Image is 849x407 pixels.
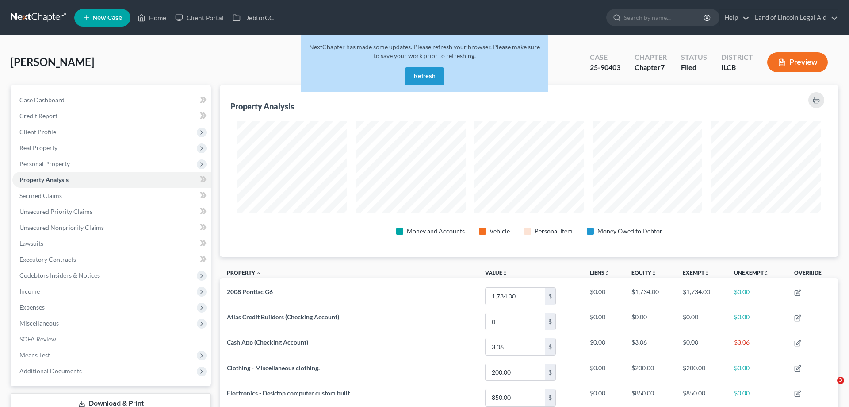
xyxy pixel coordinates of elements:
[486,338,545,355] input: 0.00
[727,360,788,385] td: $0.00
[12,236,211,252] a: Lawsuits
[545,313,555,330] div: $
[227,269,261,276] a: Property expand_less
[19,319,59,327] span: Miscellaneous
[11,55,94,68] span: [PERSON_NAME]
[676,283,727,309] td: $1,734.00
[597,227,662,236] div: Money Owed to Debtor
[583,283,625,309] td: $0.00
[19,160,70,167] span: Personal Property
[485,269,508,276] a: Valueunfold_more
[676,360,727,385] td: $200.00
[590,62,620,73] div: 25-90403
[92,15,122,21] span: New Case
[490,227,510,236] div: Vehicle
[624,9,705,26] input: Search by name...
[133,10,171,26] a: Home
[787,264,838,284] th: Override
[19,271,100,279] span: Codebtors Insiders & Notices
[19,144,57,151] span: Real Property
[502,271,508,276] i: unfold_more
[228,10,278,26] a: DebtorCC
[583,309,625,334] td: $0.00
[590,269,610,276] a: Liensunfold_more
[227,313,339,321] span: Atlas Credit Builders (Checking Account)
[545,338,555,355] div: $
[19,208,92,215] span: Unsecured Priority Claims
[535,227,573,236] div: Personal Item
[681,62,707,73] div: Filed
[635,52,667,62] div: Chapter
[583,334,625,360] td: $0.00
[12,204,211,220] a: Unsecured Priority Claims
[19,335,56,343] span: SOFA Review
[227,288,273,295] span: 2008 Pontiac G6
[12,108,211,124] a: Credit Report
[590,52,620,62] div: Case
[545,364,555,381] div: $
[19,128,56,136] span: Client Profile
[486,364,545,381] input: 0.00
[734,269,769,276] a: Unexemptunfold_more
[227,389,350,397] span: Electronics - Desktop computer custom built
[721,52,753,62] div: District
[676,309,727,334] td: $0.00
[764,271,769,276] i: unfold_more
[12,331,211,347] a: SOFA Review
[681,52,707,62] div: Status
[721,62,753,73] div: ILCB
[19,256,76,263] span: Executory Contracts
[19,96,65,104] span: Case Dashboard
[230,101,294,112] div: Property Analysis
[19,287,40,295] span: Income
[750,10,838,26] a: Land of Lincoln Legal Aid
[19,351,50,359] span: Means Test
[837,377,844,384] span: 3
[405,67,444,85] button: Refresh
[486,313,545,330] input: 0.00
[819,377,840,398] iframe: Intercom live chat
[720,10,750,26] a: Help
[545,288,555,305] div: $
[12,172,211,188] a: Property Analysis
[19,192,62,199] span: Secured Claims
[19,240,43,247] span: Lawsuits
[309,43,540,59] span: NextChapter has made some updates. Please refresh your browser. Please make sure to save your wor...
[631,269,657,276] a: Equityunfold_more
[545,389,555,406] div: $
[12,92,211,108] a: Case Dashboard
[661,63,665,71] span: 7
[583,360,625,385] td: $0.00
[256,271,261,276] i: expand_less
[624,360,676,385] td: $200.00
[407,227,465,236] div: Money and Accounts
[12,220,211,236] a: Unsecured Nonpriority Claims
[624,283,676,309] td: $1,734.00
[227,364,320,372] span: Clothing - Miscellaneous clothing.
[683,269,710,276] a: Exemptunfold_more
[171,10,228,26] a: Client Portal
[651,271,657,276] i: unfold_more
[19,176,69,183] span: Property Analysis
[12,252,211,267] a: Executory Contracts
[486,389,545,406] input: 0.00
[604,271,610,276] i: unfold_more
[727,283,788,309] td: $0.00
[767,52,828,72] button: Preview
[19,303,45,311] span: Expenses
[635,62,667,73] div: Chapter
[727,334,788,360] td: $3.06
[12,188,211,204] a: Secured Claims
[19,112,57,120] span: Credit Report
[19,367,82,375] span: Additional Documents
[727,309,788,334] td: $0.00
[19,224,104,231] span: Unsecured Nonpriority Claims
[227,338,308,346] span: Cash App (Checking Account)
[624,334,676,360] td: $3.06
[486,288,545,305] input: 0.00
[624,309,676,334] td: $0.00
[676,334,727,360] td: $0.00
[704,271,710,276] i: unfold_more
